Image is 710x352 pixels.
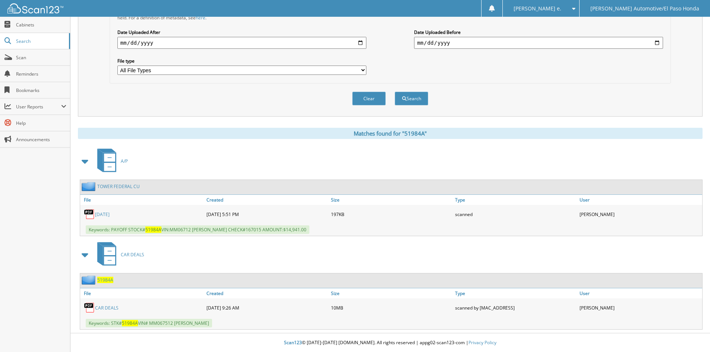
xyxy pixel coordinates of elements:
span: Reminders [16,71,66,77]
a: here [196,15,205,21]
span: 51984A [122,320,138,326]
div: scanned [453,207,578,222]
img: PDF.png [84,302,95,313]
span: Cabinets [16,22,66,28]
a: Type [453,288,578,298]
a: Size [329,288,454,298]
a: User [578,195,702,205]
img: PDF.png [84,209,95,220]
span: Scan [16,54,66,61]
span: Keywords: STK# VIN# MM067512 [PERSON_NAME] [86,319,212,327]
span: CAR DEALS [121,251,144,258]
span: Scan123 [284,339,302,346]
img: folder2.png [82,182,97,191]
a: A/P [93,146,128,176]
span: [PERSON_NAME] Automotive/El Paso Honda [590,6,699,11]
input: end [414,37,663,49]
span: Keywords: PAYOFF STOCK# VIN:MM06712 [PERSON_NAME] CHECK#167015 AMOUNT:$14,941.00 [86,225,309,234]
div: 10MB [329,300,454,315]
iframe: Chat Widget [673,316,710,352]
div: [PERSON_NAME] [578,300,702,315]
a: CAR DEALS [93,240,144,269]
div: [PERSON_NAME] [578,207,702,222]
span: User Reports [16,104,61,110]
a: Created [205,195,329,205]
label: Date Uploaded Before [414,29,663,35]
span: Help [16,120,66,126]
div: Matches found for "51984A" [78,128,703,139]
span: [PERSON_NAME] e. [514,6,561,11]
div: scanned by [MAC_ADDRESS] [453,300,578,315]
a: 51984A [97,277,113,283]
img: folder2.png [82,275,97,285]
a: [DATE] [95,211,110,218]
div: [DATE] 9:26 AM [205,300,329,315]
div: [DATE] 5:51 PM [205,207,329,222]
div: © [DATE]-[DATE] [DOMAIN_NAME]. All rights reserved | appg02-scan123-com | [70,334,710,352]
input: start [117,37,366,49]
button: Clear [352,92,386,105]
a: Size [329,195,454,205]
a: CAR DEALS [95,305,119,311]
a: File [80,288,205,298]
a: User [578,288,702,298]
a: File [80,195,205,205]
a: Privacy Policy [468,339,496,346]
div: 197KB [329,207,454,222]
img: scan123-logo-white.svg [7,3,63,13]
label: File type [117,58,366,64]
a: Type [453,195,578,205]
a: Created [205,288,329,298]
label: Date Uploaded After [117,29,366,35]
span: Announcements [16,136,66,143]
span: 51984A [145,226,161,233]
span: Search [16,38,65,44]
a: TOWER FEDERAL CU [97,183,140,190]
span: Bookmarks [16,87,66,93]
button: Search [395,92,428,105]
span: A/P [121,158,128,164]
